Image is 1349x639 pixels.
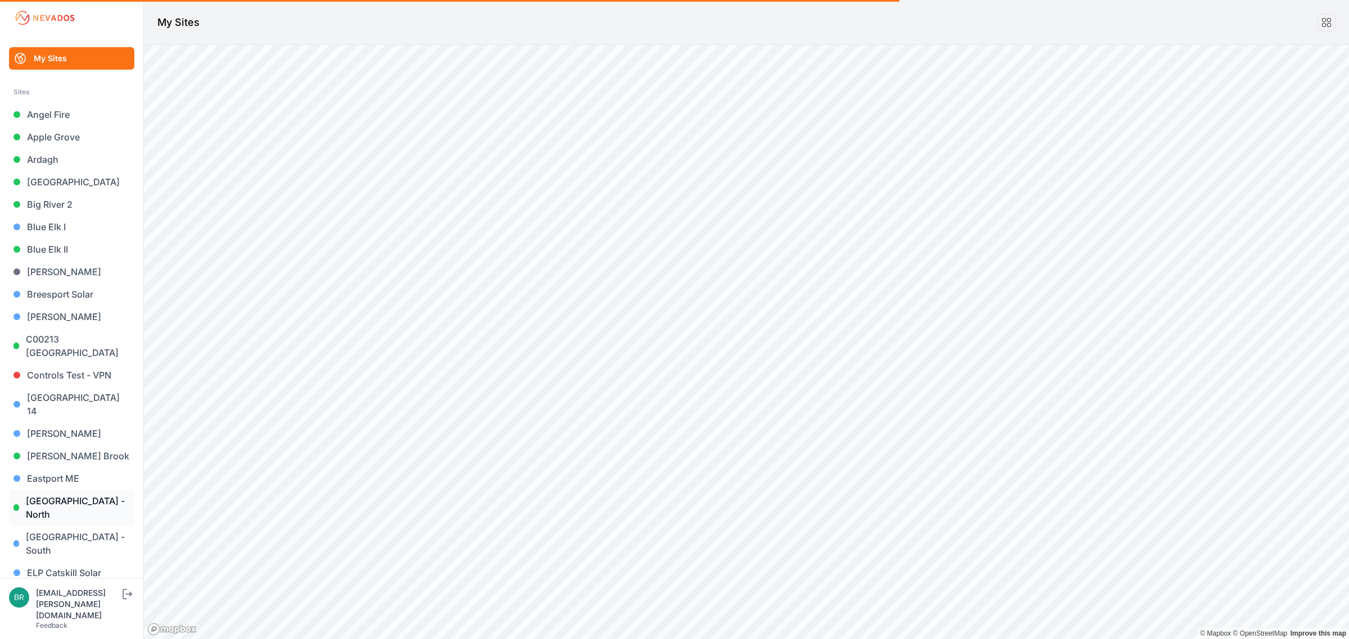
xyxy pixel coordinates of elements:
a: [GEOGRAPHIC_DATA] [9,171,134,193]
h1: My Sites [157,15,200,30]
a: OpenStreetMap [1233,629,1287,637]
div: [EMAIL_ADDRESS][PERSON_NAME][DOMAIN_NAME] [36,587,120,621]
a: Mapbox [1200,629,1231,637]
a: Ardagh [9,148,134,171]
a: Mapbox logo [147,623,197,636]
a: [PERSON_NAME] [9,261,134,283]
a: Blue Elk I [9,216,134,238]
a: Angel Fire [9,103,134,126]
a: [GEOGRAPHIC_DATA] 14 [9,386,134,422]
a: [GEOGRAPHIC_DATA] - North [9,490,134,526]
a: C00213 [GEOGRAPHIC_DATA] [9,328,134,364]
a: [PERSON_NAME] [9,305,134,328]
a: Blue Elk II [9,238,134,261]
a: Apple Grove [9,126,134,148]
a: [PERSON_NAME] [9,422,134,445]
div: Sites [13,85,130,99]
a: My Sites [9,47,134,70]
img: brayden.sanford@nevados.solar [9,587,29,608]
a: ELP Catskill Solar [9,562,134,584]
a: Map feedback [1291,629,1346,637]
a: [PERSON_NAME] Brook [9,445,134,467]
a: Eastport ME [9,467,134,490]
a: Breesport Solar [9,283,134,305]
a: [GEOGRAPHIC_DATA] - South [9,526,134,562]
img: Nevados [13,9,76,27]
a: Big River 2 [9,193,134,216]
a: Feedback [36,621,67,629]
a: Controls Test - VPN [9,364,134,386]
